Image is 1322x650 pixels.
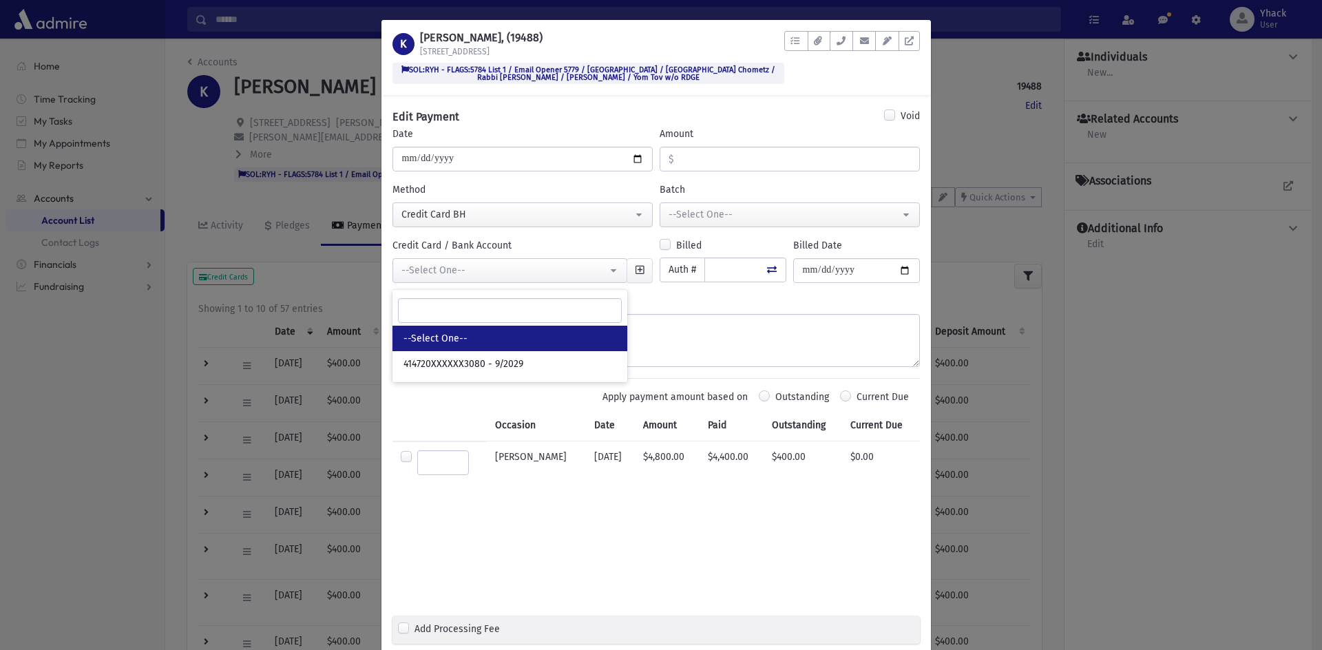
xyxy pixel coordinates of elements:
label: Batch [660,182,685,197]
th: Current Due [842,410,919,441]
button: Credit Card BH [392,202,653,227]
input: Search [398,298,622,323]
th: Date [586,410,636,441]
span: $ [660,147,674,172]
td: $4,800.00 [635,441,700,483]
span: Auth # [660,258,705,282]
th: Outstanding [764,410,842,441]
label: Method [392,182,426,197]
button: --Select One-- [392,258,627,283]
label: Date [392,127,413,141]
label: Current Due [857,390,909,410]
td: [PERSON_NAME] [487,441,585,483]
div: K [392,33,415,55]
button: --Select One-- [660,202,920,227]
td: $4,400.00 [700,441,764,483]
div: --Select One-- [401,263,607,277]
label: Amount [660,127,693,141]
div: --Select One-- [669,207,900,222]
th: Occasion [487,410,585,441]
span: SOL:RYH - FLAGS:5784 List 1 / Email Opener 5779 / [GEOGRAPHIC_DATA] / [GEOGRAPHIC_DATA] Chometz /... [392,63,784,84]
h6: [STREET_ADDRESS] [420,47,543,56]
label: Billed Date [793,238,842,253]
td: $0.00 [842,441,919,483]
td: $400.00 [764,441,842,483]
div: Credit Card BH [401,207,633,222]
span: --Select One-- [403,332,468,346]
label: Credit Card / Bank Account [392,238,512,253]
label: Apply payment amount based on [602,390,748,404]
label: Billed [676,238,702,255]
label: Void [901,109,920,125]
td: [DATE] [586,441,636,483]
span: 414720XXXXXX3080 - 9/2029 [403,357,523,371]
label: Add Processing Fee [415,622,500,638]
th: Paid [700,410,764,441]
label: Outstanding [775,390,829,410]
h6: Edit Payment [392,109,459,125]
th: Amount [635,410,700,441]
h1: [PERSON_NAME], (19488) [420,31,543,44]
a: K [PERSON_NAME], (19488) [STREET_ADDRESS] [392,31,784,57]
